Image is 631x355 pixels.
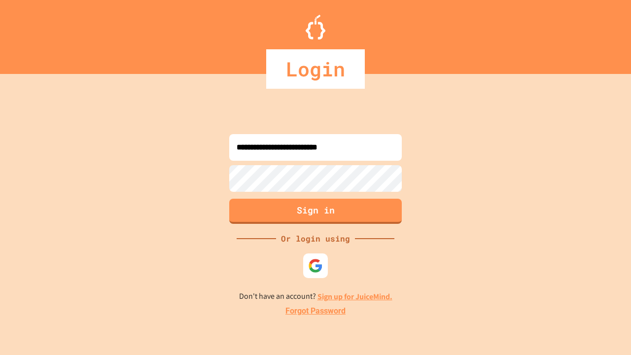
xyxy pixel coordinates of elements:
img: google-icon.svg [308,258,323,273]
p: Don't have an account? [239,290,392,303]
a: Forgot Password [285,305,346,317]
div: Login [266,49,365,89]
img: Logo.svg [306,15,325,39]
a: Sign up for JuiceMind. [317,291,392,302]
button: Sign in [229,199,402,224]
div: Or login using [276,233,355,245]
